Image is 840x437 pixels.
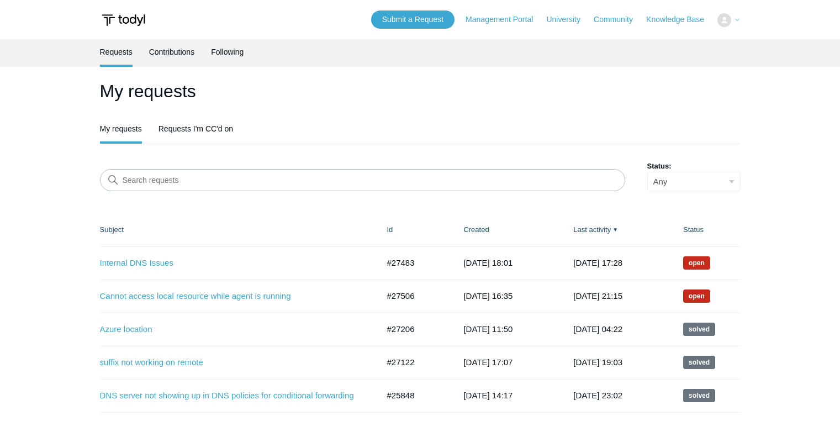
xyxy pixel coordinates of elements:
span: ▼ [612,225,618,234]
time: 2025-08-18T16:35:18+00:00 [463,291,513,301]
td: #27122 [376,346,453,379]
span: This request has been solved [683,323,715,336]
a: Cannot access local resource while agent is running [100,290,362,303]
a: suffix not working on remote [100,356,362,369]
time: 2025-08-08T19:03:18+00:00 [573,357,622,367]
a: Internal DNS Issues [100,257,362,270]
a: Submit a Request [371,10,455,29]
time: 2025-08-19T17:28:00+00:00 [573,258,622,267]
td: #25848 [376,379,453,412]
time: 2025-08-07T17:07:54+00:00 [463,357,513,367]
a: Azure location [100,323,362,336]
a: Management Portal [466,14,544,25]
a: Requests [100,39,133,65]
th: Status [672,213,740,246]
a: Last activity▼ [573,225,611,234]
time: 2025-08-18T21:15:58+00:00 [573,291,622,301]
th: Id [376,213,453,246]
time: 2025-08-15T18:01:32+00:00 [463,258,513,267]
input: Search requests [100,169,625,191]
a: My requests [100,116,142,141]
a: DNS server not showing up in DNS policies for conditional forwarding [100,389,362,402]
td: #27506 [376,280,453,313]
a: University [546,14,591,25]
time: 2025-08-09T11:50:30+00:00 [463,324,513,334]
th: Subject [100,213,376,246]
td: #27206 [376,313,453,346]
a: Community [594,14,644,25]
a: Contributions [149,39,195,65]
td: #27483 [376,246,453,280]
time: 2025-07-01T14:17:55+00:00 [463,391,513,400]
a: Created [463,225,489,234]
a: Requests I'm CC'd on [159,116,233,141]
a: Following [211,39,244,65]
a: Knowledge Base [646,14,715,25]
span: We are working on a response for you [683,256,710,270]
label: Status: [647,161,741,172]
time: 2025-07-30T23:02:13+00:00 [573,391,622,400]
span: This request has been solved [683,389,715,402]
h1: My requests [100,78,741,104]
span: This request has been solved [683,356,715,369]
span: We are working on a response for you [683,289,710,303]
time: 2025-08-14T04:22:54+00:00 [573,324,622,334]
img: Todyl Support Center Help Center home page [100,10,147,30]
